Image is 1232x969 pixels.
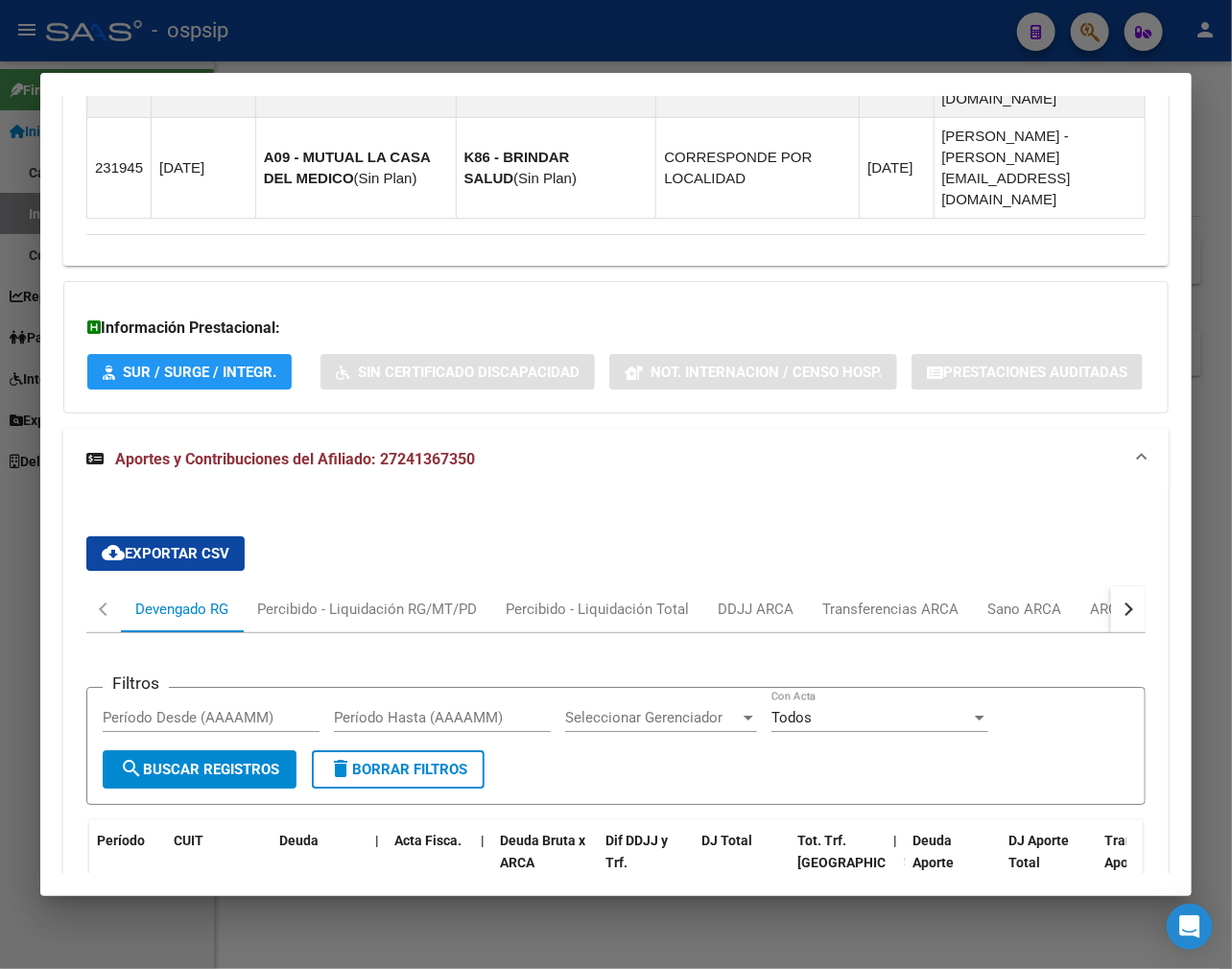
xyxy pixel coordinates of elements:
[886,820,905,905] datatable-header-cell: |
[694,820,790,905] datatable-header-cell: DJ Total
[102,541,125,564] mat-icon: cloud_download
[279,833,319,848] span: Deuda
[102,545,229,562] span: Exportar CSV
[358,364,580,381] span: Sin Certificado Discapacidad
[1104,833,1176,870] span: Transferido Aporte
[387,820,473,905] datatable-header-cell: Acta Fisca.
[518,170,572,186] span: Sin Plan
[86,536,245,571] button: Exportar CSV
[797,833,928,870] span: Tot. Trf. [GEOGRAPHIC_DATA]
[152,118,256,219] td: [DATE]
[257,599,477,620] div: Percibido - Liquidación RG/MT/PD
[464,149,570,186] strong: K86 - BRINDAR SALUD
[367,820,387,905] datatable-header-cell: |
[701,833,752,848] span: DJ Total
[255,118,456,219] td: ( )
[790,820,886,905] datatable-header-cell: Tot. Trf. Bruto
[89,820,166,905] datatable-header-cell: Período
[174,833,203,848] span: CUIT
[166,820,272,905] datatable-header-cell: CUIT
[329,761,467,778] span: Borrar Filtros
[656,118,860,219] td: CORRESPONDE POR LOCALIDAD
[264,149,431,186] strong: A09 - MUTUAL LA CASA DEL MEDICO
[605,833,668,870] span: Dif DDJJ y Trf.
[135,599,228,620] div: Devengado RG
[320,354,595,390] button: Sin Certificado Discapacidad
[103,750,296,789] button: Buscar Registros
[394,833,462,848] span: Acta Fisca.
[120,761,279,778] span: Buscar Registros
[934,118,1145,219] td: [PERSON_NAME] - [PERSON_NAME][EMAIL_ADDRESS][DOMAIN_NAME]
[375,833,379,848] span: |
[987,599,1061,620] div: Sano ARCA
[87,354,292,390] button: SUR / SURGE / INTEGR.
[87,317,1145,340] h3: Información Prestacional:
[272,820,367,905] datatable-header-cell: Deuda
[1097,820,1193,905] datatable-header-cell: Transferido Aporte
[456,118,656,219] td: ( )
[1008,833,1069,870] span: DJ Aporte Total
[609,354,897,390] button: Not. Internacion / Censo Hosp.
[97,833,145,848] span: Período
[893,833,897,848] span: |
[912,354,1143,390] button: Prestaciones Auditadas
[822,599,959,620] div: Transferencias ARCA
[359,170,413,186] span: Sin Plan
[500,833,585,870] span: Deuda Bruta x ARCA
[565,709,740,726] span: Seleccionar Gerenciador
[63,429,1169,490] mat-expansion-panel-header: Aportes y Contribuciones del Afiliado: 27241367350
[1167,904,1213,950] div: Open Intercom Messenger
[1001,820,1097,905] datatable-header-cell: DJ Aporte Total
[312,750,485,789] button: Borrar Filtros
[718,599,794,620] div: DDJJ ARCA
[492,820,598,905] datatable-header-cell: Deuda Bruta x ARCA
[329,757,352,780] mat-icon: delete
[860,118,934,219] td: [DATE]
[943,364,1127,381] span: Prestaciones Auditadas
[123,364,276,381] span: SUR / SURGE / INTEGR.
[651,364,882,381] span: Not. Internacion / Censo Hosp.
[481,833,485,848] span: |
[473,820,492,905] datatable-header-cell: |
[103,673,169,694] h3: Filtros
[115,450,475,468] span: Aportes y Contribuciones del Afiliado: 27241367350
[120,757,143,780] mat-icon: search
[905,820,1001,905] datatable-header-cell: Deuda Aporte
[912,833,954,870] span: Deuda Aporte
[598,820,694,905] datatable-header-cell: Dif DDJJ y Trf.
[771,709,812,726] span: Todos
[87,118,152,219] td: 231945
[506,599,689,620] div: Percibido - Liquidación Total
